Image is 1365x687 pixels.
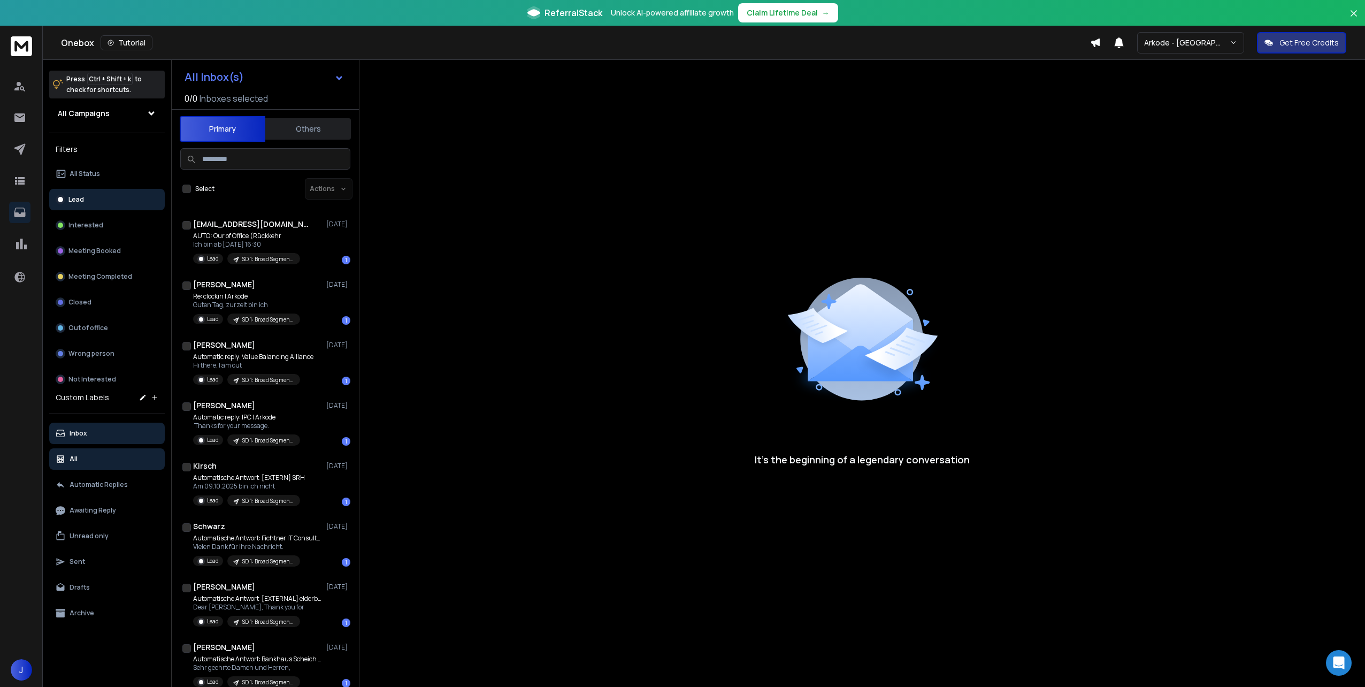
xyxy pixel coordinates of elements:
button: All [49,448,165,470]
span: ReferralStack [545,6,602,19]
h1: [PERSON_NAME] [193,279,255,290]
p: SD 1: Broad Segment_Germany - ARKODE [242,316,294,324]
p: Sent [70,558,85,566]
h1: All Campaigns [58,108,110,119]
p: Lead [207,315,219,323]
p: [DATE] [326,462,350,470]
h1: Kirsch [193,461,217,471]
button: Not Interested [49,369,165,390]
p: Lead [68,195,84,204]
h1: [PERSON_NAME] [193,400,255,411]
p: Vielen Dank für Ihre Nachricht. [193,543,321,551]
p: SD 1: Broad Segment_Germany - ARKODE [242,376,294,384]
button: Out of office [49,317,165,339]
span: Ctrl + Shift + k [87,73,133,85]
p: Automatische Antwort: Bankhaus Scheich Wertpapierspezialist [193,655,321,663]
p: Lead [207,376,219,384]
div: 1 [342,316,350,325]
button: Interested [49,215,165,236]
p: Lead [207,255,219,263]
button: Automatic Replies [49,474,165,495]
p: Not Interested [68,375,116,384]
div: 1 [342,619,350,627]
p: Automatische Antwort: [EXTERNAL] elderbrook solutions [193,594,321,603]
p: Lead [207,678,219,686]
button: Meeting Completed [49,266,165,287]
h1: Schwarz [193,521,225,532]
p: Meeting Booked [68,247,121,255]
p: Interested [68,221,103,230]
div: 1 [342,377,350,385]
div: 1 [342,437,350,446]
span: 0 / 0 [185,92,197,105]
h1: [PERSON_NAME] [193,642,255,653]
p: [DATE] [326,643,350,652]
p: Out of office [68,324,108,332]
button: Get Free Credits [1257,32,1346,54]
button: All Campaigns [49,103,165,124]
p: [DATE] [326,583,350,591]
button: J [11,659,32,681]
p: Wrong person [68,349,114,358]
p: Archive [70,609,94,617]
div: 1 [342,256,350,264]
p: Unread only [70,532,109,540]
div: 1 [342,498,350,506]
p: [DATE] [326,522,350,531]
p: Lead [207,557,219,565]
p: Am 09.10.2025 bin ich nicht [193,482,305,491]
p: Guten Tag, zurzeit bin ich [193,301,300,309]
button: Inbox [49,423,165,444]
button: Sent [49,551,165,572]
button: Tutorial [101,35,152,50]
p: Automatic Replies [70,480,128,489]
div: Open Intercom Messenger [1326,650,1352,676]
p: Automatic reply: Value Balancing Alliance [193,353,313,361]
p: Hi there, I am out [193,361,313,370]
p: SD 1: Broad Segment_Germany - ARKODE [242,255,294,263]
h1: All Inbox(s) [185,72,244,82]
p: Closed [68,298,91,307]
p: Sehr geehrte Damen und Herren, [193,663,321,672]
span: → [822,7,830,18]
p: Automatic reply: IPC | Arkode [193,413,300,422]
p: Unlock AI-powered affiliate growth [611,7,734,18]
button: Others [265,117,351,141]
button: Lead [49,189,165,210]
p: Arkode - [GEOGRAPHIC_DATA] [1144,37,1230,48]
div: 1 [342,558,350,567]
div: Onebox [61,35,1090,50]
p: SD 1: Broad Segment_Germany - ARKODE [242,497,294,505]
p: AUTO: Our of Office (Rückkehr [193,232,300,240]
button: Primary [180,116,265,142]
p: Awaiting Reply [70,506,116,515]
button: Drafts [49,577,165,598]
p: SD 1: Broad Segment_Germany - ARKODE [242,437,294,445]
p: Get Free Credits [1279,37,1339,48]
button: Awaiting Reply [49,500,165,521]
p: Meeting Completed [68,272,132,281]
label: Select [195,185,214,193]
p: Dear [PERSON_NAME], Thank you for [193,603,321,612]
h3: Custom Labels [56,392,109,403]
p: All Status [70,170,100,178]
p: Press to check for shortcuts. [66,74,142,95]
h1: [PERSON_NAME] [193,340,255,350]
h3: Inboxes selected [200,92,268,105]
p: SD 1: Broad Segment_Germany - ARKODE [242,678,294,686]
p: Ich bin ab [DATE] 16:30 [193,240,300,249]
button: All Inbox(s) [176,66,352,88]
p: Drafts [70,583,90,592]
p: [DATE] [326,280,350,289]
p: Re: clockin | Arkode [193,292,300,301]
p: SD 1: Broad Segment_Germany - ARKODE [242,558,294,566]
button: Close banner [1347,6,1361,32]
p: [DATE] [326,341,350,349]
p: [DATE] [326,220,350,228]
p: Lead [207,497,219,505]
p: Lead [207,617,219,625]
button: Claim Lifetime Deal→ [738,3,838,22]
p: Inbox [70,429,87,438]
p: Thanks for your message. [193,422,300,430]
